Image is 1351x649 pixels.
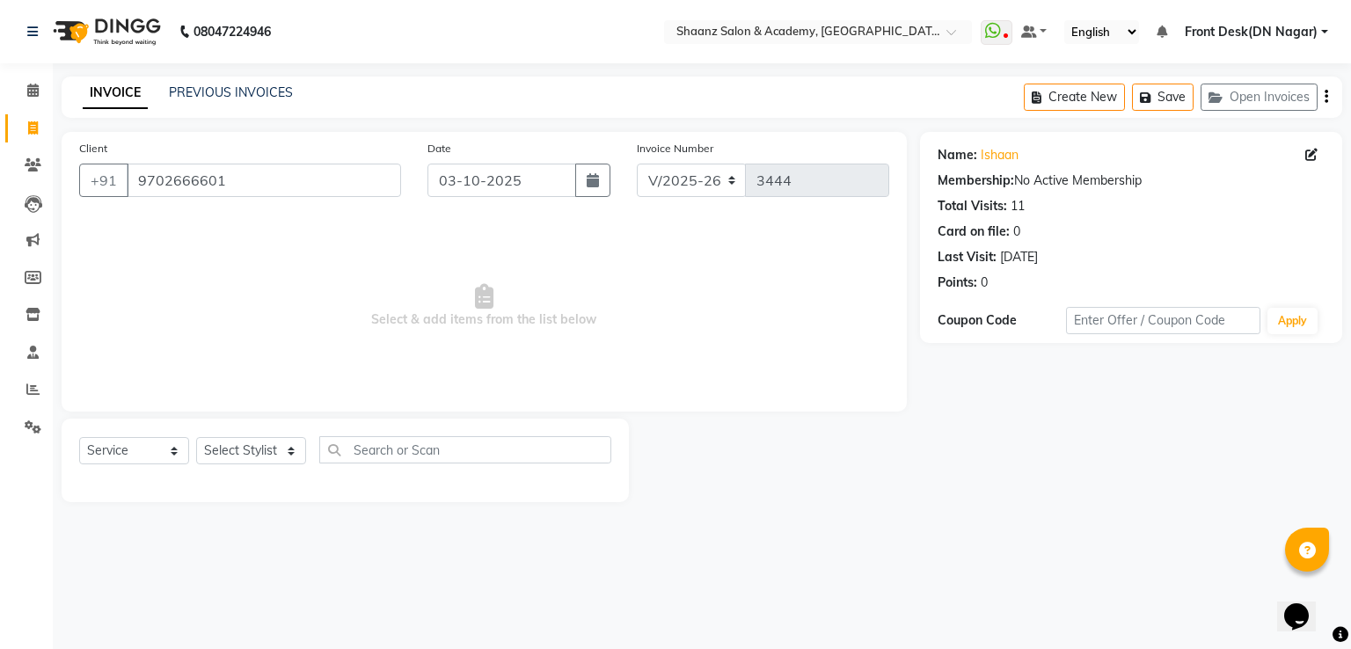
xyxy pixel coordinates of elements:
div: Total Visits: [938,197,1007,215]
div: Card on file: [938,222,1010,241]
a: Ishaan [981,146,1019,164]
div: Membership: [938,171,1014,190]
span: Select & add items from the list below [79,218,889,394]
div: Last Visit: [938,248,997,266]
b: 08047224946 [194,7,271,56]
div: [DATE] [1000,248,1038,266]
a: INVOICE [83,77,148,109]
div: No Active Membership [938,171,1325,190]
label: Invoice Number [637,141,713,157]
input: Search or Scan [319,436,611,463]
button: Apply [1267,308,1318,334]
input: Search by Name/Mobile/Email/Code [127,164,401,197]
div: Name: [938,146,977,164]
label: Date [427,141,451,157]
img: logo [45,7,165,56]
label: Client [79,141,107,157]
div: Coupon Code [938,311,1067,330]
span: Front Desk(DN Nagar) [1185,23,1318,41]
button: +91 [79,164,128,197]
div: 0 [981,273,988,292]
div: Points: [938,273,977,292]
button: Create New [1024,84,1125,111]
button: Save [1132,84,1194,111]
input: Enter Offer / Coupon Code [1066,307,1260,334]
iframe: chat widget [1277,579,1333,631]
a: PREVIOUS INVOICES [169,84,293,100]
div: 11 [1011,197,1025,215]
div: 0 [1013,222,1020,241]
button: Open Invoices [1201,84,1318,111]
